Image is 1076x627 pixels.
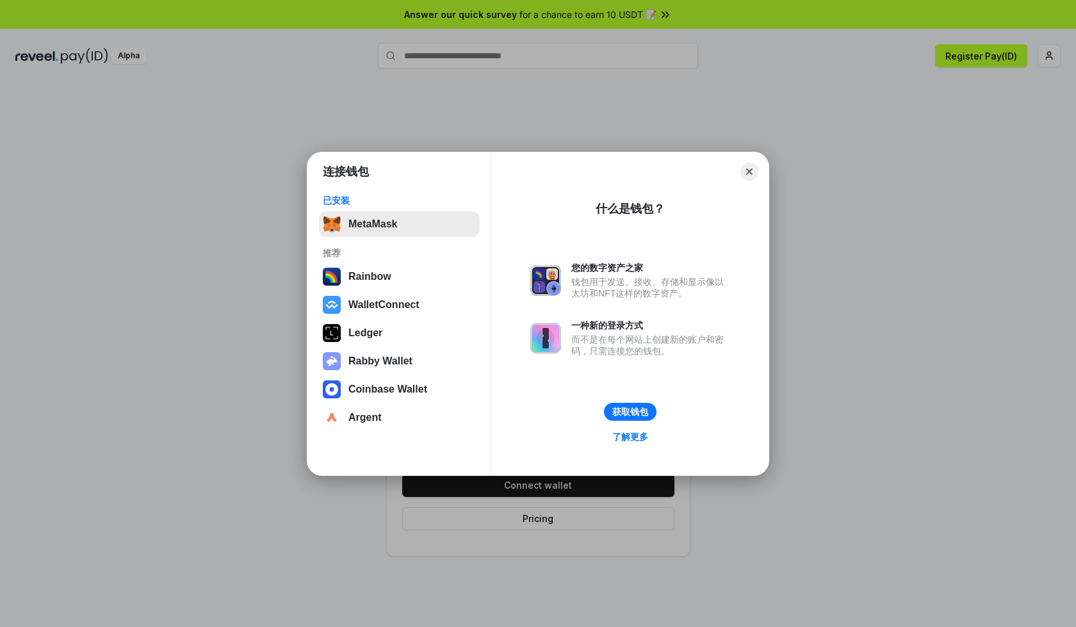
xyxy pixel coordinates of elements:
[319,348,480,374] button: Rabby Wallet
[319,377,480,402] button: Coinbase Wallet
[323,296,341,314] img: svg+xml,%3Csvg%20width%3D%2228%22%20height%3D%2228%22%20viewBox%3D%220%200%2028%2028%22%20fill%3D...
[571,334,730,357] div: 而不是在每个网站上创建新的账户和密码，只需连接您的钱包。
[319,405,480,430] button: Argent
[571,320,730,331] div: 一种新的登录方式
[740,163,758,181] button: Close
[319,292,480,318] button: WalletConnect
[323,268,341,286] img: svg+xml,%3Csvg%20width%3D%22120%22%20height%3D%22120%22%20viewBox%3D%220%200%20120%20120%22%20fil...
[612,431,648,443] div: 了解更多
[348,271,391,282] div: Rainbow
[323,195,476,206] div: 已安装
[323,164,369,179] h1: 连接钱包
[323,409,341,427] img: svg+xml,%3Csvg%20width%3D%2228%22%20height%3D%2228%22%20viewBox%3D%220%200%2028%2028%22%20fill%3D...
[612,406,648,418] div: 获取钱包
[323,215,341,233] img: svg+xml,%3Csvg%20fill%3D%22none%22%20height%3D%2233%22%20viewBox%3D%220%200%2035%2033%22%20width%...
[323,247,476,259] div: 推荐
[604,403,656,421] button: 获取钱包
[348,355,412,367] div: Rabby Wallet
[319,264,480,289] button: Rainbow
[348,412,382,423] div: Argent
[571,262,730,273] div: 您的数字资产之家
[530,265,561,296] img: svg+xml,%3Csvg%20xmlns%3D%22http%3A%2F%2Fwww.w3.org%2F2000%2Fsvg%22%20fill%3D%22none%22%20viewBox...
[605,428,656,445] a: 了解更多
[323,380,341,398] img: svg+xml,%3Csvg%20width%3D%2228%22%20height%3D%2228%22%20viewBox%3D%220%200%2028%2028%22%20fill%3D...
[530,323,561,354] img: svg+xml,%3Csvg%20xmlns%3D%22http%3A%2F%2Fwww.w3.org%2F2000%2Fsvg%22%20fill%3D%22none%22%20viewBox...
[319,320,480,346] button: Ledger
[348,384,427,395] div: Coinbase Wallet
[348,327,382,339] div: Ledger
[571,276,730,299] div: 钱包用于发送、接收、存储和显示像以太坊和NFT这样的数字资产。
[319,211,480,237] button: MetaMask
[348,299,420,311] div: WalletConnect
[323,352,341,370] img: svg+xml,%3Csvg%20xmlns%3D%22http%3A%2F%2Fwww.w3.org%2F2000%2Fsvg%22%20fill%3D%22none%22%20viewBox...
[323,324,341,342] img: svg+xml,%3Csvg%20xmlns%3D%22http%3A%2F%2Fwww.w3.org%2F2000%2Fsvg%22%20width%3D%2228%22%20height%3...
[596,201,665,216] div: 什么是钱包？
[348,218,397,230] div: MetaMask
